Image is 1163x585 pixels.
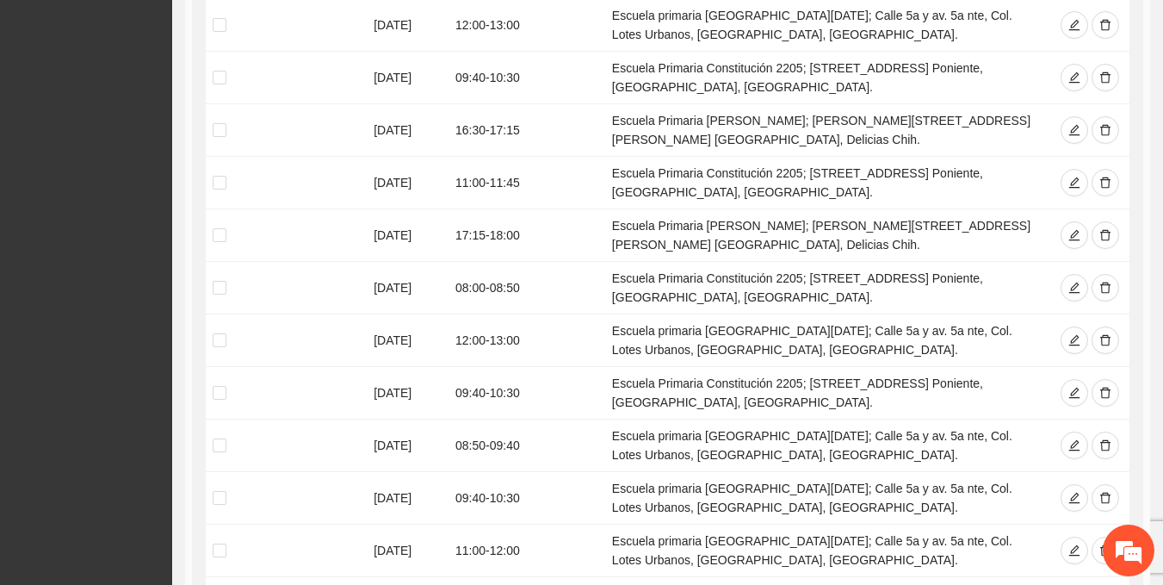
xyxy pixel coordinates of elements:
[1099,492,1111,506] span: delete
[448,367,605,420] td: 09:40 - 10:30
[448,420,605,472] td: 08:50 - 09:40
[1092,274,1119,302] button: delete
[605,472,1050,525] td: Escuela primaria [GEOGRAPHIC_DATA][DATE]; Calle 5a y av. 5a nte, Col. Lotes Urbanos, [GEOGRAPHIC_...
[367,314,448,367] td: [DATE]
[1068,19,1080,33] span: edit
[90,88,289,110] div: Chatee con nosotros ahora
[1099,387,1111,401] span: delete
[605,367,1050,420] td: Escuela Primaria Constitución 2205; [STREET_ADDRESS] Poniente, [GEOGRAPHIC_DATA], [GEOGRAPHIC_DATA].
[1061,432,1088,459] button: edit
[1099,177,1111,190] span: delete
[1092,169,1119,196] button: delete
[282,9,324,50] div: Minimizar ventana de chat en vivo
[1061,116,1088,144] button: edit
[605,262,1050,314] td: Escuela Primaria Constitución 2205; [STREET_ADDRESS] Poniente, [GEOGRAPHIC_DATA], [GEOGRAPHIC_DATA].
[1061,64,1088,91] button: edit
[1068,545,1080,558] span: edit
[367,262,448,314] td: [DATE]
[1092,537,1119,564] button: delete
[448,157,605,209] td: 11:00 - 11:45
[1068,492,1080,506] span: edit
[1099,439,1111,453] span: delete
[1092,484,1119,512] button: delete
[1092,432,1119,459] button: delete
[1061,379,1088,407] button: edit
[448,104,605,157] td: 16:30 - 17:15
[1099,282,1111,296] span: delete
[367,209,448,262] td: [DATE]
[367,52,448,104] td: [DATE]
[367,367,448,420] td: [DATE]
[367,472,448,525] td: [DATE]
[1061,484,1088,512] button: edit
[9,396,328,457] textarea: Escriba su mensaje y pulse “Intro”
[605,314,1050,367] td: Escuela primaria [GEOGRAPHIC_DATA][DATE]; Calle 5a y av. 5a nte, Col. Lotes Urbanos, [GEOGRAPHIC_...
[605,52,1050,104] td: Escuela Primaria Constitución 2205; [STREET_ADDRESS] Poniente, [GEOGRAPHIC_DATA], [GEOGRAPHIC_DATA].
[448,209,605,262] td: 17:15 - 18:00
[448,314,605,367] td: 12:00 - 13:00
[605,525,1050,577] td: Escuela primaria [GEOGRAPHIC_DATA][DATE]; Calle 5a y av. 5a nte, Col. Lotes Urbanos, [GEOGRAPHIC_...
[1092,11,1119,39] button: delete
[1061,537,1088,564] button: edit
[1099,124,1111,138] span: delete
[1099,545,1111,558] span: delete
[605,420,1050,472] td: Escuela primaria [GEOGRAPHIC_DATA][DATE]; Calle 5a y av. 5a nte, Col. Lotes Urbanos, [GEOGRAPHIC_...
[605,104,1050,157] td: Escuela Primaria [PERSON_NAME]; [PERSON_NAME][STREET_ADDRESS][PERSON_NAME] [GEOGRAPHIC_DATA], Del...
[1092,327,1119,354] button: delete
[1092,116,1119,144] button: delete
[1099,334,1111,348] span: delete
[1068,124,1080,138] span: edit
[1068,387,1080,401] span: edit
[367,420,448,472] td: [DATE]
[1061,169,1088,196] button: edit
[448,52,605,104] td: 09:40 - 10:30
[1099,72,1111,85] span: delete
[1092,379,1119,407] button: delete
[1068,439,1080,453] span: edit
[1068,334,1080,348] span: edit
[605,209,1050,262] td: Escuela Primaria [PERSON_NAME]; [PERSON_NAME][STREET_ADDRESS][PERSON_NAME] [GEOGRAPHIC_DATA], Del...
[1061,221,1088,249] button: edit
[1061,274,1088,302] button: edit
[367,525,448,577] td: [DATE]
[1092,221,1119,249] button: delete
[1099,229,1111,243] span: delete
[367,157,448,209] td: [DATE]
[448,525,605,577] td: 11:00 - 12:00
[1068,177,1080,190] span: edit
[1092,64,1119,91] button: delete
[1061,11,1088,39] button: edit
[448,262,605,314] td: 08:00 - 08:50
[605,157,1050,209] td: Escuela Primaria Constitución 2205; [STREET_ADDRESS] Poniente, [GEOGRAPHIC_DATA], [GEOGRAPHIC_DATA].
[448,472,605,525] td: 09:40 - 10:30
[1061,327,1088,354] button: edit
[1068,72,1080,85] span: edit
[1068,282,1080,296] span: edit
[1068,229,1080,243] span: edit
[367,104,448,157] td: [DATE]
[1099,19,1111,33] span: delete
[100,193,238,367] span: Estamos en línea.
